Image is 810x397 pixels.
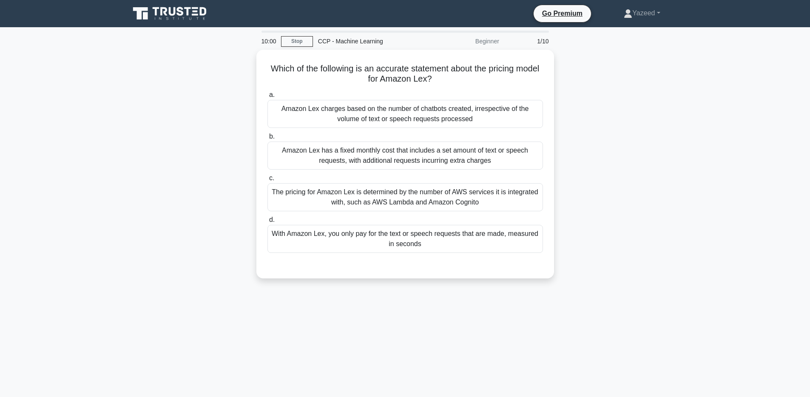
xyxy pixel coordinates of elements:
[537,8,588,19] a: Go Premium
[269,91,275,98] span: a.
[504,33,554,50] div: 1/10
[313,33,430,50] div: CCP - Machine Learning
[267,142,543,170] div: Amazon Lex has a fixed monthly cost that includes a set amount of text or speech requests, with a...
[281,36,313,47] a: Stop
[267,225,543,253] div: With Amazon Lex, you only pay for the text or speech requests that are made, measured in seconds
[269,216,275,223] span: d.
[269,133,275,140] span: b.
[267,100,543,128] div: Amazon Lex charges based on the number of chatbots created, irrespective of the volume of text or...
[256,33,281,50] div: 10:00
[603,5,680,22] a: Yazeed
[269,174,274,181] span: c.
[430,33,504,50] div: Beginner
[267,63,544,85] h5: Which of the following is an accurate statement about the pricing model for Amazon Lex?
[267,183,543,211] div: The pricing for Amazon Lex is determined by the number of AWS services it is integrated with, suc...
